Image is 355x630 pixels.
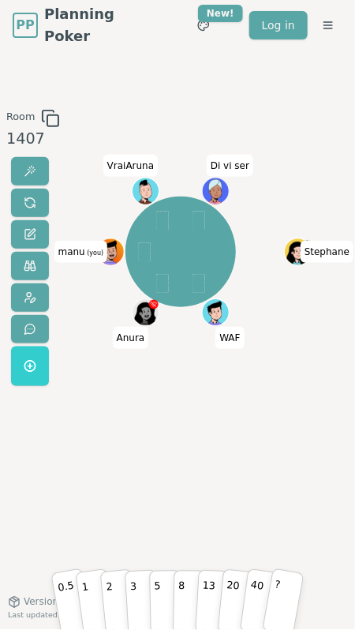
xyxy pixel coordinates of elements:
[304,239,311,246] span: Stephane is the host
[11,220,49,249] button: Change name
[198,5,243,22] div: New!
[222,575,241,629] p: 20
[189,11,218,39] button: New!
[215,327,244,349] span: Click to change your name
[200,575,216,629] p: 13
[103,155,159,177] span: Click to change your name
[113,327,149,349] span: Click to change your name
[11,283,49,312] button: Change avatar
[6,109,35,128] span: Room
[85,249,103,257] span: (you)
[129,576,139,629] p: 3
[267,574,282,628] p: ?
[44,3,151,47] span: Planning Poker
[11,315,49,343] button: Send feedback
[11,347,49,386] button: Get a named room
[6,128,60,151] div: 1407
[301,241,353,263] span: Click to change your name
[11,189,49,217] button: Reset votes
[24,596,83,609] span: Version 0.9.2
[98,239,123,264] button: Click to change your avatar
[154,576,161,629] p: 5
[249,11,308,39] a: Log in
[207,155,253,177] span: Click to change your name
[11,252,49,280] button: Watch only
[80,576,94,630] p: 1
[177,576,185,629] p: 8
[13,3,151,47] a: PPPlanning Poker
[8,596,83,609] button: Version0.9.2
[8,611,88,620] span: Last updated: [DATE]
[11,157,49,186] button: Reveal votes
[245,574,265,629] p: 40
[16,16,34,35] span: PP
[105,576,117,630] p: 2
[54,241,108,263] span: Click to change your name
